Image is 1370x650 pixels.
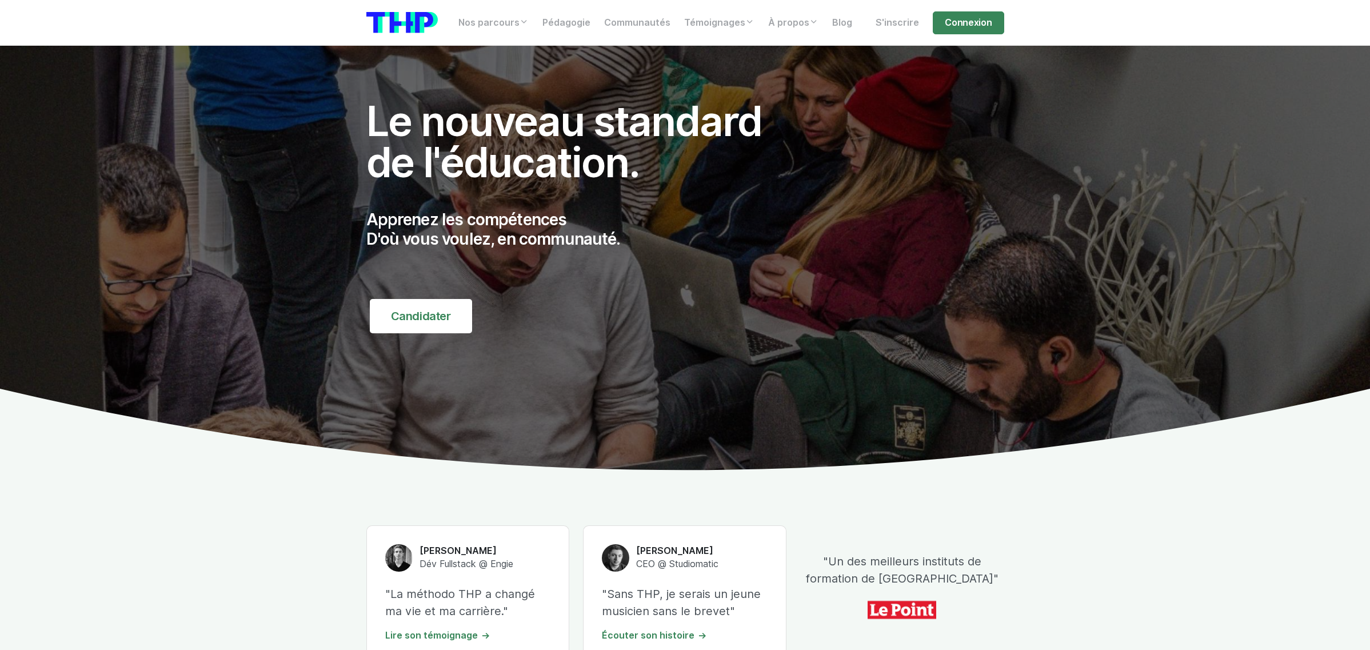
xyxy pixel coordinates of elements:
img: Titouan [385,544,413,572]
p: "La méthodo THP a changé ma vie et ma carrière." [385,585,551,620]
h6: [PERSON_NAME] [636,545,718,557]
span: Dév Fullstack @ Engie [420,559,513,569]
a: Blog [825,11,859,34]
img: Anthony [602,544,629,572]
h6: [PERSON_NAME] [420,545,513,557]
h1: Le nouveau standard de l'éducation. [366,101,787,183]
a: À propos [761,11,825,34]
p: Apprenez les compétences D'où vous voulez, en communauté. [366,210,787,249]
a: Pédagogie [536,11,597,34]
a: Nos parcours [452,11,536,34]
a: Lire son témoignage [385,630,490,641]
img: logo [366,12,438,33]
a: Témoignages [677,11,761,34]
a: Connexion [933,11,1004,34]
a: Communautés [597,11,677,34]
a: Candidater [370,299,472,333]
p: "Sans THP, je serais un jeune musicien sans le brevet" [602,585,768,620]
img: icon [868,596,936,624]
a: S'inscrire [869,11,926,34]
span: CEO @ Studiomatic [636,559,718,569]
p: "Un des meilleurs instituts de formation de [GEOGRAPHIC_DATA]" [800,553,1004,587]
a: Écouter son histoire [602,630,707,641]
